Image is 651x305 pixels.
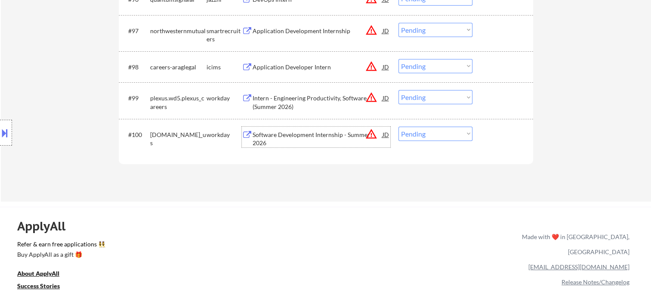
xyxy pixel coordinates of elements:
[253,63,383,72] div: Application Developer Intern
[207,27,242,44] div: smartrecruiters
[17,250,103,261] a: Buy ApplyAll as a gift 🎁
[207,94,242,103] div: workday
[253,131,383,147] div: Software Development Internship - Summer 2026
[17,269,71,280] a: About ApplyAll
[382,23,390,38] div: JD
[150,63,207,72] div: careers-araglegal
[207,63,242,72] div: icims
[382,90,390,106] div: JD
[150,27,207,35] div: northwesternmutual
[17,241,342,250] a: Refer & earn free applications 👯‍♀️
[128,27,143,35] div: #97
[528,263,629,271] a: [EMAIL_ADDRESS][DOMAIN_NAME]
[17,252,103,258] div: Buy ApplyAll as a gift 🎁
[17,282,60,289] u: Success Stories
[382,59,390,75] div: JD
[253,27,383,35] div: Application Development Internship
[150,131,207,147] div: [DOMAIN_NAME]_us
[518,229,629,259] div: Made with ❤️ in [GEOGRAPHIC_DATA], [GEOGRAPHIC_DATA]
[382,127,390,142] div: JD
[562,278,629,286] a: Release Notes/Changelog
[365,91,377,103] button: warning_amber
[365,24,377,36] button: warning_amber
[365,128,377,140] button: warning_amber
[150,94,207,111] div: plexus.wd5.plexus_careers
[207,131,242,139] div: workday
[17,270,59,277] u: About ApplyAll
[365,60,377,72] button: warning_amber
[253,94,383,111] div: Intern - Engineering Productivity, Software (Summer 2026)
[17,282,71,293] a: Success Stories
[17,219,75,233] div: ApplyAll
